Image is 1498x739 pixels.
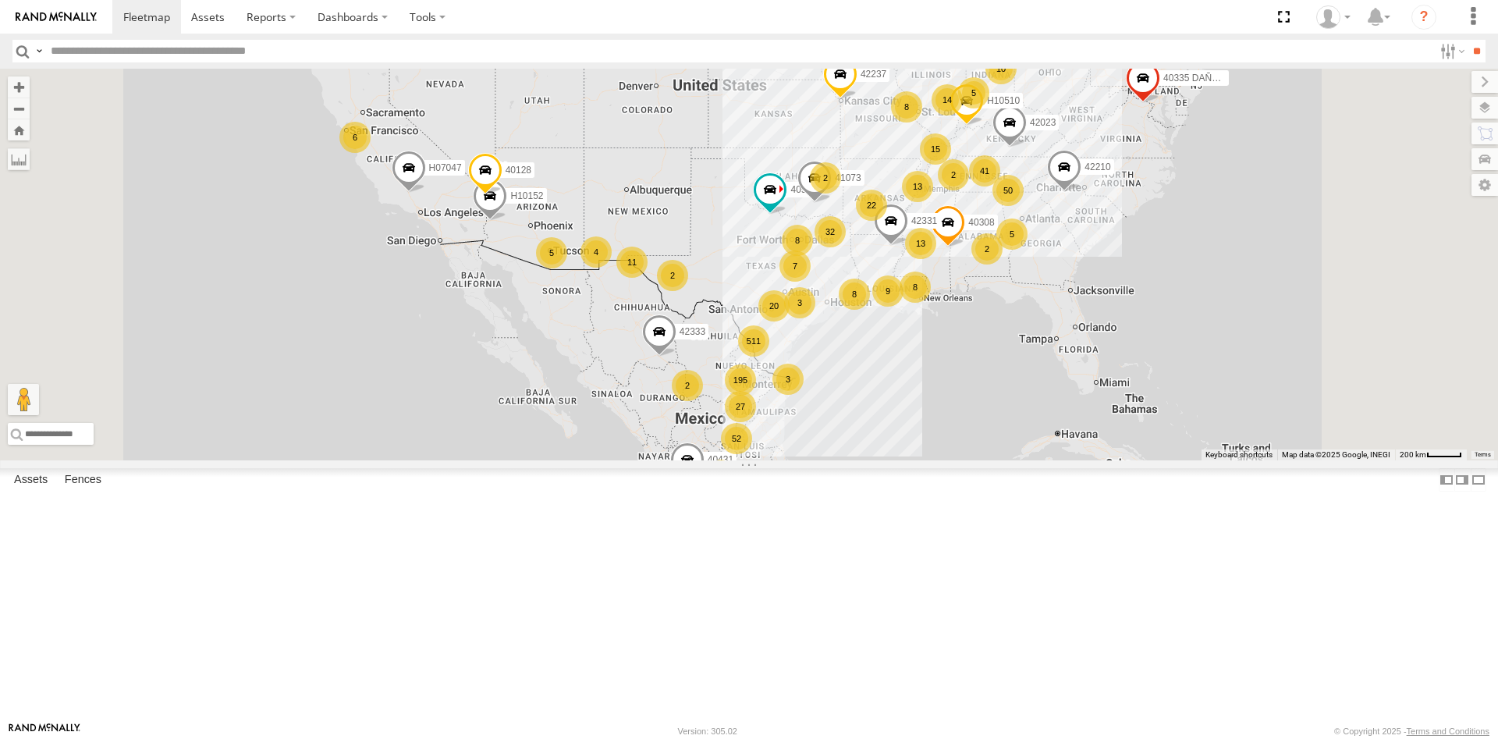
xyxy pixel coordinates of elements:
span: H10510 [987,95,1020,106]
label: Search Filter Options [1434,40,1468,62]
label: Hide Summary Table [1471,468,1486,491]
button: Zoom out [8,98,30,119]
div: 10 [985,53,1017,84]
span: 40128 [506,165,531,176]
a: Visit our Website [9,723,80,739]
i: ? [1411,5,1436,30]
label: Fences [57,469,109,491]
div: 22 [856,190,887,221]
div: 13 [905,228,936,259]
div: 20 [758,290,790,322]
div: 9 [872,275,903,307]
div: 32 [815,216,846,247]
div: 14 [932,84,963,115]
div: 3 [772,364,804,395]
span: 42023 [1030,117,1056,128]
label: Search Query [33,40,45,62]
span: H10152 [510,190,543,201]
div: 11 [616,247,648,278]
button: Keyboard shortcuts [1205,449,1273,460]
span: 40308 [968,217,994,228]
div: 2 [657,260,688,291]
div: 511 [738,325,769,357]
div: 2 [971,233,1003,265]
button: Zoom in [8,76,30,98]
div: 4 [580,236,612,268]
div: 3 [784,287,815,318]
label: Measure [8,148,30,170]
div: 2 [938,159,969,190]
a: Terms [1475,452,1491,458]
div: 195 [725,364,756,396]
img: rand-logo.svg [16,12,97,23]
div: 8 [900,272,931,303]
div: © Copyright 2025 - [1334,727,1489,736]
div: 8 [891,91,922,123]
button: Map Scale: 200 km per 42 pixels [1395,449,1467,460]
button: Drag Pegman onto the map to open Street View [8,384,39,415]
span: 40431 [708,454,733,465]
span: 40924 [790,184,816,195]
a: Terms and Conditions [1407,727,1489,736]
span: H07047 [429,162,462,173]
span: 42333 [680,326,705,337]
div: 8 [839,279,870,310]
span: Map data ©2025 Google, INEGI [1282,450,1390,459]
span: 40335 DAÑADO [1163,73,1232,83]
div: 41 [969,155,1000,187]
span: 41073 [835,172,861,183]
div: 186 [705,460,737,491]
div: 7 [779,250,811,282]
div: 50 [992,175,1024,206]
div: 5 [958,77,989,108]
div: 5 [536,237,567,268]
label: Dock Summary Table to the Left [1439,468,1454,491]
span: 200 km [1400,450,1426,459]
div: Version: 305.02 [678,727,737,736]
div: 2 [672,370,703,401]
label: Map Settings [1471,174,1498,196]
div: 13 [902,171,933,202]
span: 42210 [1084,162,1110,172]
span: 42237 [861,69,886,80]
div: 52 [721,423,752,454]
div: 5 [996,219,1028,250]
div: 27 [725,391,756,422]
div: 6 [339,122,371,153]
div: Juan Lopez [1311,5,1356,29]
div: 15 [920,133,951,165]
label: Assets [6,469,55,491]
div: 8 [782,225,813,256]
span: 42331 [911,216,937,227]
label: Dock Summary Table to the Right [1454,468,1470,491]
div: 2 [810,162,841,194]
button: Zoom Home [8,119,30,140]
